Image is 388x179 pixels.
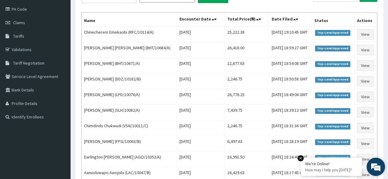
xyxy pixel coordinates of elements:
[315,77,350,82] span: Top-Level Approved
[177,58,225,73] td: [DATE]
[177,73,225,89] td: [DATE]
[269,136,312,151] td: [DATE] 18:28:19 GMT
[269,58,312,73] td: [DATE] 18:54:08 GMT
[269,105,312,120] td: [DATE] 18:39:13 GMT
[355,13,377,27] th: Actions
[177,89,225,105] td: [DATE]
[82,105,177,120] td: [PERSON_NAME] (SLH/10082/A)
[32,34,103,42] div: Chat with us now
[225,120,269,136] td: 2,246.75
[357,76,374,86] a: View
[82,136,177,151] td: [PERSON_NAME] (FPG/10063/B)
[11,31,25,46] img: d_794563401_company_1708531726252_794563401
[357,123,374,133] a: View
[315,139,350,145] span: Top-Level Approved
[177,26,225,42] td: [DATE]
[3,116,117,138] textarea: Type your message and hit 'Enter'
[225,42,269,58] td: 26,418.00
[82,73,177,89] td: [PERSON_NAME] (DDZ/10182/B)
[82,89,177,105] td: [PERSON_NAME] (LPD/10076/A)
[177,42,225,58] td: [DATE]
[13,20,25,25] span: Claims
[82,58,177,73] td: [PERSON_NAME] (BHT/10671/A)
[269,151,312,167] td: [DATE] 18:24:40 GMT
[357,154,374,164] a: View
[177,151,225,167] td: [DATE]
[357,60,374,71] a: View
[225,13,269,27] th: Total Price(₦)
[177,13,225,27] th: Encounter Date
[13,33,24,39] span: Tariffs
[315,61,350,67] span: Top-Level Approved
[357,91,374,102] a: View
[269,89,312,105] td: [DATE] 18:49:06 GMT
[269,26,312,42] td: [DATE] 19:10:45 GMT
[312,13,355,27] th: Status
[13,60,44,66] span: Tariff Negotiation
[357,107,374,117] a: View
[305,161,357,166] div: We're Online!
[36,52,85,114] span: We're online!
[269,42,312,58] td: [DATE] 18:59:27 GMT
[82,120,177,136] td: Chimdindu Chukwudi (VSN/10011/C)
[225,151,269,167] td: 16,991.50
[357,45,374,55] a: View
[82,13,177,27] th: Name
[177,120,225,136] td: [DATE]
[177,136,225,151] td: [DATE]
[315,30,350,35] span: Top-Level Approved
[315,155,350,160] span: Top-Level Approved
[315,124,350,129] span: Top-Level Approved
[225,73,269,89] td: 2,246.75
[225,105,269,120] td: 7,439.75
[357,138,374,149] a: View
[269,73,312,89] td: [DATE] 18:50:58 GMT
[269,13,312,27] th: Date Filed
[315,46,350,51] span: Top-Level Approved
[225,136,269,151] td: 6,497.63
[315,108,350,114] span: Top-Level Approved
[177,105,225,120] td: [DATE]
[305,167,357,173] p: How may I help you today?
[225,89,269,105] td: 26,776.25
[82,151,177,167] td: Darlington [PERSON_NAME] (AGO/10353/A)
[357,29,374,39] a: View
[269,120,312,136] td: [DATE] 18:31:36 GMT
[101,3,115,18] div: Minimize live chat window
[82,26,177,42] td: Chinecherem Emekaobi (RFC/10114/A)
[225,58,269,73] td: 12,677.63
[82,42,177,58] td: [PERSON_NAME] [PERSON_NAME] (BHT/10684/A)
[225,26,269,42] td: 25,222.38
[315,92,350,98] span: Top-Level Approved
